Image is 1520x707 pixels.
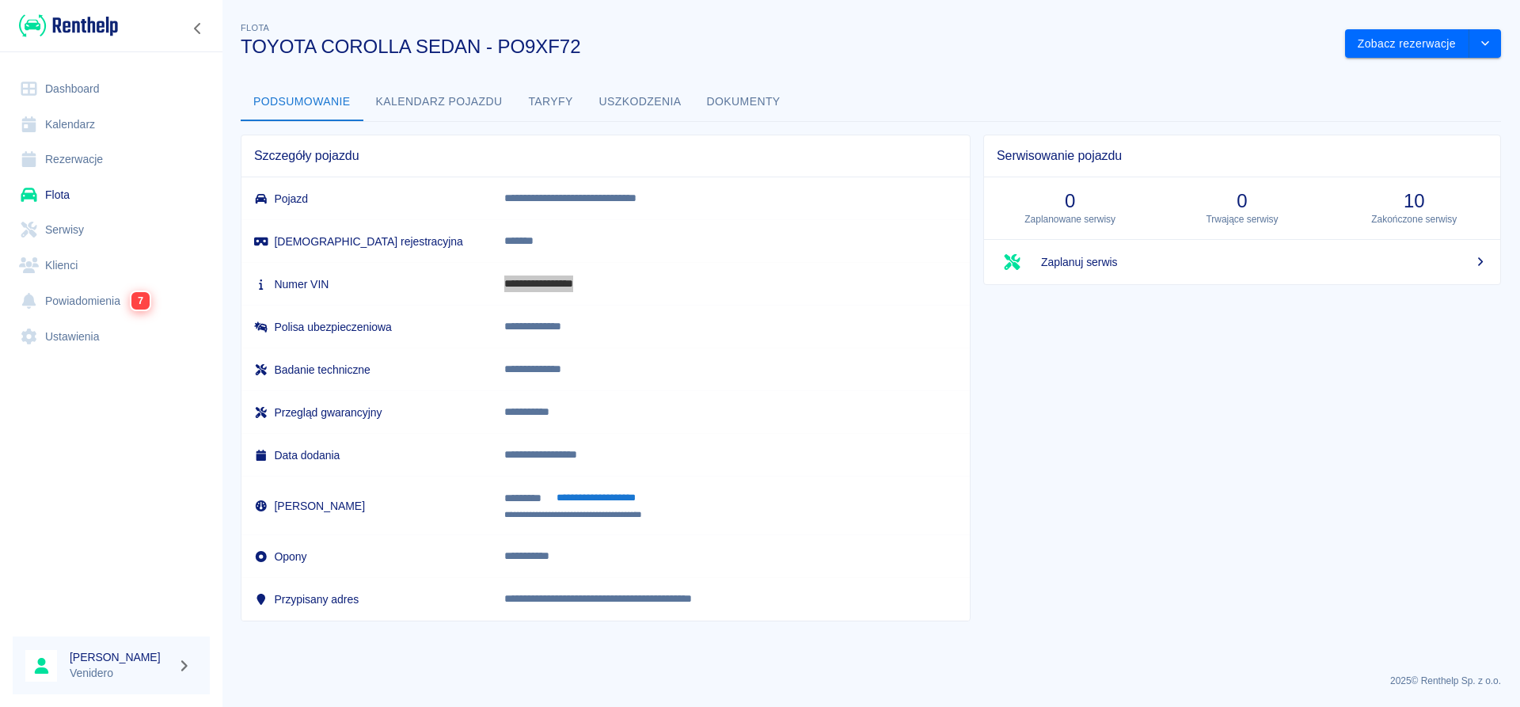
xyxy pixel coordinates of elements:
a: Powiadomienia7 [13,283,210,319]
a: Kalendarz [13,107,210,143]
a: Flota [13,177,210,213]
h3: TOYOTA COROLLA SEDAN - PO9XF72 [241,36,1332,58]
h6: Data dodania [254,447,479,463]
button: Zobacz rezerwacje [1345,29,1469,59]
h3: 10 [1341,190,1488,212]
p: 2025 © Renthelp Sp. z o.o. [241,674,1501,688]
a: Serwisy [13,212,210,248]
button: Zwiń nawigację [186,18,210,39]
span: Flota [241,23,269,32]
span: Szczegóły pojazdu [254,148,957,164]
button: Kalendarz pojazdu [363,83,515,121]
h6: Badanie techniczne [254,362,479,378]
a: 0Trwające serwisy [1156,177,1328,239]
p: Venidero [70,665,171,682]
span: Serwisowanie pojazdu [997,148,1488,164]
button: Dokumenty [694,83,793,121]
a: 10Zakończone serwisy [1328,177,1500,239]
button: Podsumowanie [241,83,363,121]
a: 0Zaplanowane serwisy [984,177,1156,239]
h6: Polisa ubezpieczeniowa [254,319,479,335]
a: Ustawienia [13,319,210,355]
button: drop-down [1469,29,1501,59]
h6: [PERSON_NAME] [70,649,171,665]
h6: Przegląd gwarancyjny [254,405,479,420]
button: Taryfy [515,83,587,121]
a: Zaplanuj serwis [984,240,1500,284]
button: Uszkodzenia [587,83,694,121]
h6: [DEMOGRAPHIC_DATA] rejestracyjna [254,234,479,249]
p: Zaplanowane serwisy [997,212,1143,226]
a: Klienci [13,248,210,283]
a: Renthelp logo [13,13,118,39]
h3: 0 [1168,190,1315,212]
h6: Przypisany adres [254,591,479,607]
img: Renthelp logo [19,13,118,39]
p: Zakończone serwisy [1341,212,1488,226]
a: Dashboard [13,71,210,107]
span: Zaplanuj serwis [1041,254,1488,271]
p: Trwające serwisy [1168,212,1315,226]
h6: [PERSON_NAME] [254,498,479,514]
span: 7 [131,291,150,310]
h6: Pojazd [254,191,479,207]
h3: 0 [997,190,1143,212]
a: Rezerwacje [13,142,210,177]
h6: Opony [254,549,479,564]
h6: Numer VIN [254,276,479,292]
